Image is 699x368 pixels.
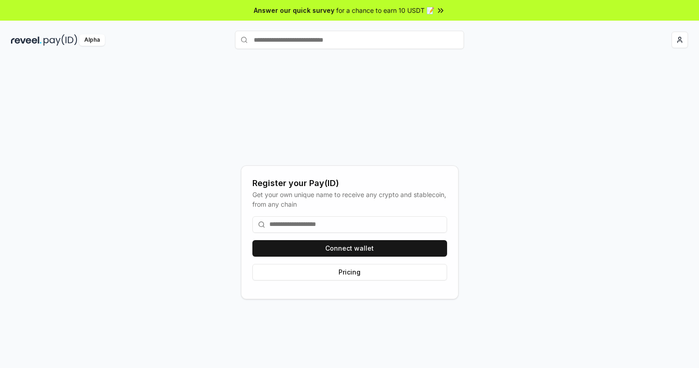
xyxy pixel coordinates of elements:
span: Answer our quick survey [254,5,334,15]
div: Alpha [79,34,105,46]
span: for a chance to earn 10 USDT 📝 [336,5,434,15]
button: Pricing [252,264,447,280]
div: Get your own unique name to receive any crypto and stablecoin, from any chain [252,190,447,209]
div: Register your Pay(ID) [252,177,447,190]
button: Connect wallet [252,240,447,257]
img: pay_id [44,34,77,46]
img: reveel_dark [11,34,42,46]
